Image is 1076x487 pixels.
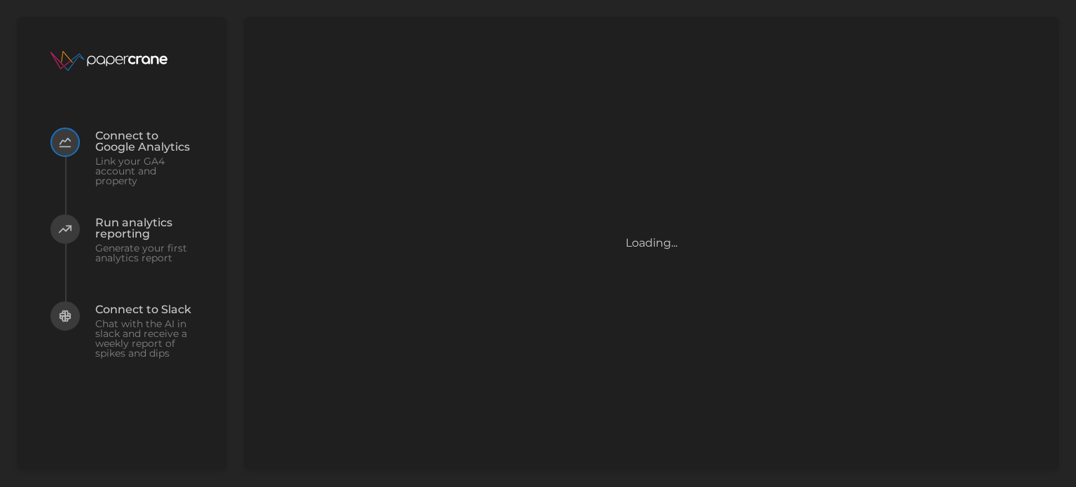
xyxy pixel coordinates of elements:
span: Generate your first analytics report [95,243,193,263]
button: Connect to SlackChat with the AI in slack and receive a weekly report of spikes and dips [50,301,193,388]
span: Link your GA4 account and property [95,156,193,186]
span: Run analytics reporting [95,217,193,240]
p: Loading... [626,235,677,252]
span: Connect to Slack [95,304,193,315]
button: Connect to Google AnalyticsLink your GA4 account and property [50,128,193,214]
span: Chat with the AI in slack and receive a weekly report of spikes and dips [95,319,193,358]
span: Connect to Google Analytics [95,130,193,153]
button: Run analytics reportingGenerate your first analytics report [50,214,193,301]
